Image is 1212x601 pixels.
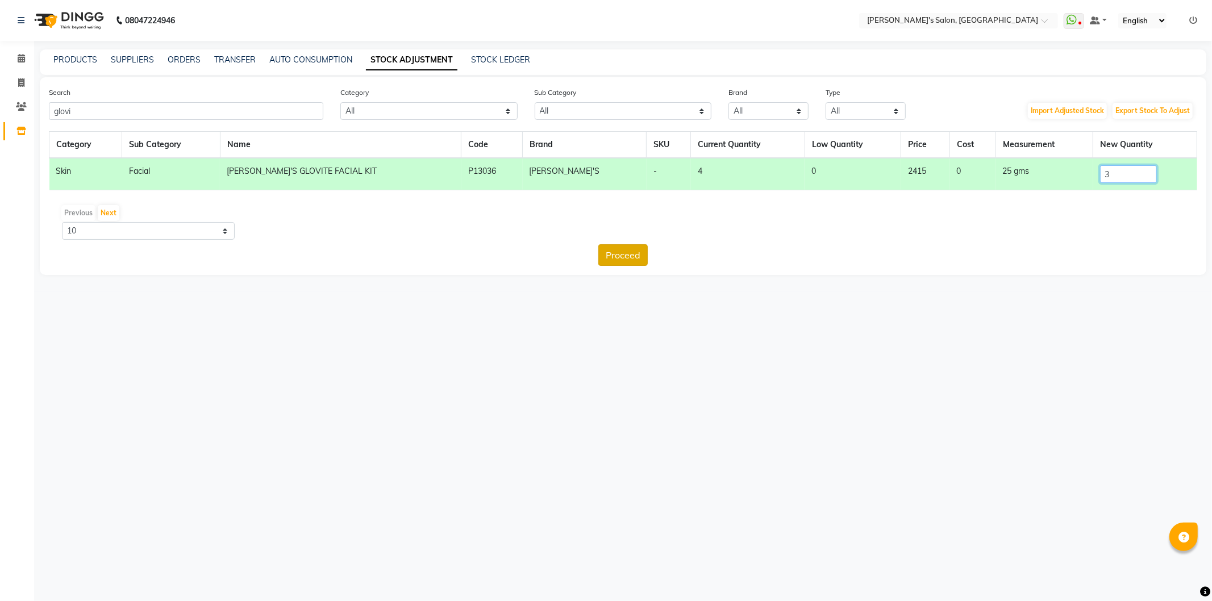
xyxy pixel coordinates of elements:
input: Search Product [49,102,323,120]
th: Cost [949,132,996,158]
th: New Quantity [1093,132,1197,158]
a: AUTO CONSUMPTION [269,55,352,65]
th: Low Quantity [805,132,901,158]
th: Name [220,132,461,158]
a: STOCK ADJUSTMENT [366,50,457,70]
th: SKU [647,132,691,158]
td: P13036 [461,158,523,190]
label: Search [49,87,70,98]
label: Sub Category [535,87,577,98]
th: Category [49,132,122,158]
th: Code [461,132,523,158]
a: STOCK LEDGER [471,55,530,65]
th: Current Quantity [691,132,805,158]
label: Type [826,87,840,98]
th: Price [901,132,950,158]
td: 0 [949,158,996,190]
a: PRODUCTS [53,55,97,65]
a: ORDERS [168,55,201,65]
img: logo [29,5,107,36]
label: Brand [728,87,747,98]
td: Skin [49,158,122,190]
button: Proceed [598,244,648,266]
td: 4 [691,158,805,190]
th: Sub Category [122,132,220,158]
label: Category [340,87,369,98]
td: 25 gms [996,158,1093,190]
td: [PERSON_NAME]'S GLOVITE FACIAL KIT [220,158,461,190]
button: Import Adjusted Stock [1028,103,1107,119]
a: SUPPLIERS [111,55,154,65]
button: Export Stock To Adjust [1113,103,1193,119]
a: TRANSFER [214,55,256,65]
th: Measurement [996,132,1093,158]
td: [PERSON_NAME]'S [523,158,647,190]
th: Brand [523,132,647,158]
button: Next [98,205,119,221]
td: Facial [122,158,220,190]
td: 2415 [901,158,950,190]
b: 08047224946 [125,5,175,36]
td: - [647,158,691,190]
td: 0 [805,158,901,190]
